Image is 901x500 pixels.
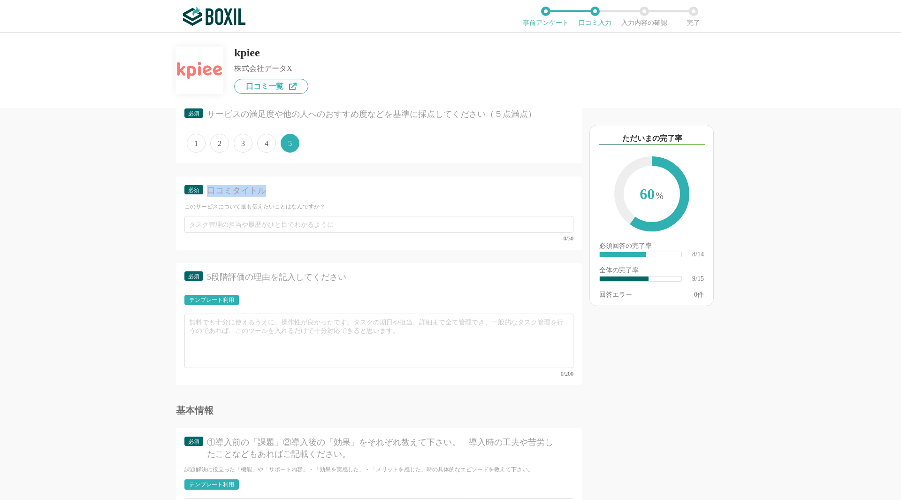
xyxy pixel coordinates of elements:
[210,134,229,153] span: 2
[207,108,557,120] div: サービスの満足度や他の人へのおすすめ度などを基準に採点してください（５点満点）
[599,292,632,298] div: 回答エラー
[189,297,234,303] div: テンプレート利用
[234,79,308,94] a: 口コミ一覧
[600,252,646,257] div: ​
[207,271,557,283] div: 5段階評価の理由を記入してください
[189,482,234,487] div: テンプレート利用
[176,406,582,415] div: 基本情報
[188,187,199,193] span: 必須
[184,216,573,233] input: タスク管理の担当や履歴がひと目でわかるように
[599,267,704,276] div: 全体の完了率
[207,185,557,197] div: 口コミタイトル
[234,65,308,72] div: 株式会社データX
[257,134,276,153] span: 4
[184,371,573,377] div: 0/200
[669,7,718,26] li: 完了
[183,7,245,26] img: ボクシルSaaS_ロゴ
[234,134,252,153] span: 3
[692,276,704,282] div: 9/15
[188,438,199,445] span: 必須
[624,166,680,224] span: 60
[570,7,619,26] li: 口コミ入力
[184,203,573,211] div: このサービスについて最も伝えたいことはなんですか？
[599,133,705,145] div: ただいまの完了率
[187,134,206,153] span: 1
[694,292,704,298] div: 件
[694,291,697,298] span: 0
[600,277,649,281] div: ​
[184,466,573,474] div: 課題解決に役立った「機能」や「サポート内容」・「効果を実感した」・「メリットを感じた」時の具体的なエピソードを教えて下さい。
[599,243,704,251] div: 必須回答の完了率
[246,83,283,90] span: 口コミ一覧
[234,47,308,58] div: kpiee
[188,273,199,280] span: 必須
[184,236,573,241] div: 0/30
[692,251,704,258] div: 8/14
[521,7,570,26] li: 事前アンケート
[188,110,199,117] span: 必須
[656,191,664,201] span: %
[207,437,557,460] div: ①導入前の「課題」②導入後の「効果」をそれぞれ教えて下さい。 導入時の工夫や苦労したことなどもあればご記載ください。
[281,134,299,153] span: 5
[619,7,669,26] li: 入力内容の確認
